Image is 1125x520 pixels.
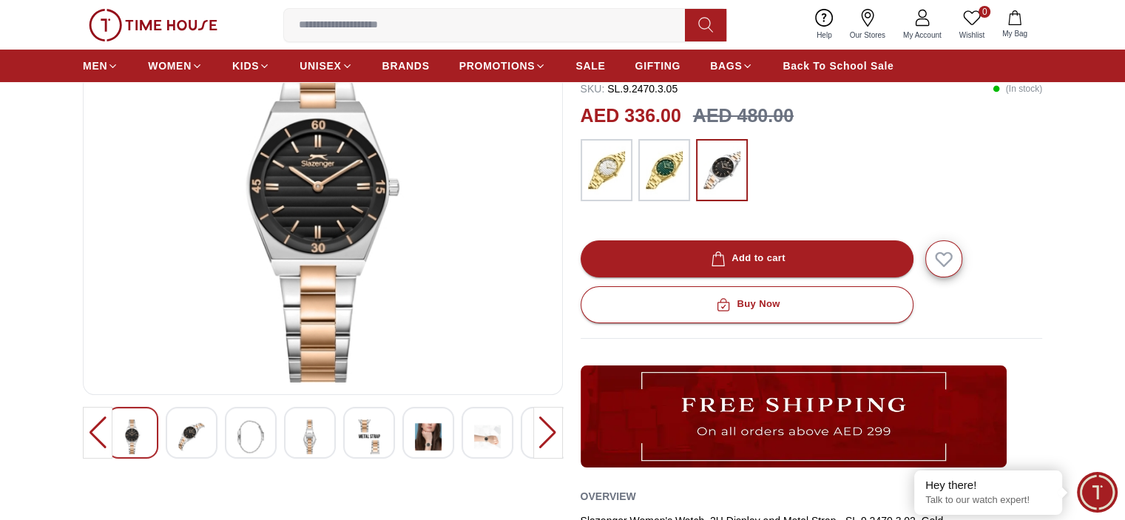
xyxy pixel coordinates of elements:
img: Slazenger Women's 2H Champagne Dial Watch - SL.9.2470.3.02 [297,419,323,454]
span: PROMOTIONS [459,58,536,73]
a: KIDS [232,53,270,79]
a: 0Wishlist [950,6,993,44]
button: Buy Now [581,286,913,323]
img: ... [703,146,740,194]
button: Add to cart [581,240,913,277]
a: SALE [575,53,605,79]
span: SKU : [581,83,605,95]
span: GIFTING [635,58,680,73]
a: BAGS [710,53,753,79]
span: WOMEN [148,58,192,73]
span: BAGS [710,58,742,73]
h2: Overview [581,485,636,507]
span: MEN [83,58,107,73]
img: Slazenger Women's 2H Champagne Dial Watch - SL.9.2470.3.02 [237,419,264,454]
p: Talk to our watch expert! [925,494,1051,507]
span: My Account [897,30,947,41]
h3: AED 480.00 [693,102,794,130]
img: Slazenger Women's 2H Champagne Dial Watch - SL.9.2470.3.02 [95,27,550,382]
div: Buy Now [713,296,780,313]
span: Help [811,30,838,41]
a: Our Stores [841,6,894,44]
div: Chat Widget [1077,472,1118,513]
a: MEN [83,53,118,79]
span: BRANDS [382,58,430,73]
a: UNISEX [300,53,352,79]
span: Back To School Sale [783,58,893,73]
button: My Bag [993,7,1036,42]
img: ... [89,9,217,41]
span: 0 [979,6,990,18]
img: Slazenger Women's 2H Champagne Dial Watch - SL.9.2470.3.02 [119,419,146,454]
img: Slazenger Women's 2H Champagne Dial Watch - SL.9.2470.3.02 [178,419,205,454]
img: ... [646,146,683,194]
a: GIFTING [635,53,680,79]
img: Slazenger Women's 2H Champagne Dial Watch - SL.9.2470.3.02 [356,419,382,454]
a: BRANDS [382,53,430,79]
span: Our Stores [844,30,891,41]
p: ( In stock ) [993,81,1042,96]
img: ... [588,146,625,194]
a: Back To School Sale [783,53,893,79]
a: Help [808,6,841,44]
span: My Bag [996,28,1033,39]
span: SALE [575,58,605,73]
h2: AED 336.00 [581,102,681,130]
div: Add to cart [708,250,786,267]
img: Slazenger Women's 2H Champagne Dial Watch - SL.9.2470.3.02 [415,419,442,454]
img: ... [581,365,1007,467]
div: Hey there! [925,478,1051,493]
p: SL.9.2470.3.05 [581,81,678,96]
a: PROMOTIONS [459,53,547,79]
span: KIDS [232,58,259,73]
a: WOMEN [148,53,203,79]
span: Wishlist [953,30,990,41]
span: UNISEX [300,58,341,73]
img: Slazenger Women's 2H Champagne Dial Watch - SL.9.2470.3.02 [474,419,501,454]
